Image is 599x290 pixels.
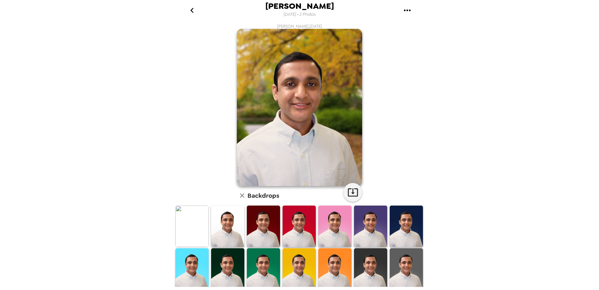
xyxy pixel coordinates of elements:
[265,2,334,10] span: [PERSON_NAME]
[247,191,279,201] h6: Backdrops
[284,10,316,19] span: [DATE] • 2 Photos
[175,206,209,247] img: Original
[237,29,362,186] img: user
[277,24,322,29] span: [PERSON_NAME] , [DATE]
